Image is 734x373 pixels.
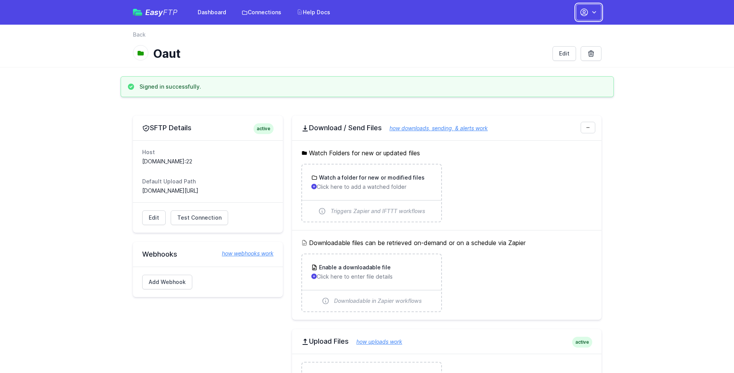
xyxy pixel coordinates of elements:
[133,31,601,43] nav: Breadcrumb
[142,148,274,156] dt: Host
[317,174,425,181] h3: Watch a folder for new or modified files
[572,337,592,348] span: active
[301,123,592,133] h2: Download / Send Files
[153,47,546,60] h1: Oaut
[133,31,146,39] a: Back
[163,8,178,17] span: FTP
[142,178,274,185] dt: Default Upload Path
[142,123,274,133] h2: SFTP Details
[302,254,441,311] a: Enable a downloadable file Click here to enter file details Downloadable in Zapier workflows
[254,123,274,134] span: active
[311,183,432,191] p: Click here to add a watched folder
[142,275,192,289] a: Add Webhook
[302,165,441,222] a: Watch a folder for new or modified files Click here to add a watched folder Triggers Zapier and I...
[142,210,166,225] a: Edit
[133,8,178,16] a: EasyFTP
[177,214,222,222] span: Test Connection
[334,297,422,305] span: Downloadable in Zapier workflows
[133,9,142,16] img: easyftp_logo.png
[317,264,391,271] h3: Enable a downloadable file
[301,238,592,247] h5: Downloadable files can be retrieved on-demand or on a schedule via Zapier
[349,338,402,345] a: how uploads work
[171,210,228,225] a: Test Connection
[331,207,425,215] span: Triggers Zapier and IFTTT workflows
[193,5,231,19] a: Dashboard
[139,83,201,91] h3: Signed in successfully.
[237,5,286,19] a: Connections
[214,250,274,257] a: how webhooks work
[301,148,592,158] h5: Watch Folders for new or updated files
[553,46,576,61] a: Edit
[142,250,274,259] h2: Webhooks
[145,8,178,16] span: Easy
[382,125,488,131] a: how downloads, sending, & alerts work
[311,273,432,281] p: Click here to enter file details
[301,337,592,346] h2: Upload Files
[292,5,335,19] a: Help Docs
[142,158,274,165] dd: [DOMAIN_NAME]:22
[575,230,729,339] iframe: Drift Widget Chat Window
[695,334,725,364] iframe: Drift Widget Chat Controller
[142,187,274,195] dd: [DOMAIN_NAME][URL]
